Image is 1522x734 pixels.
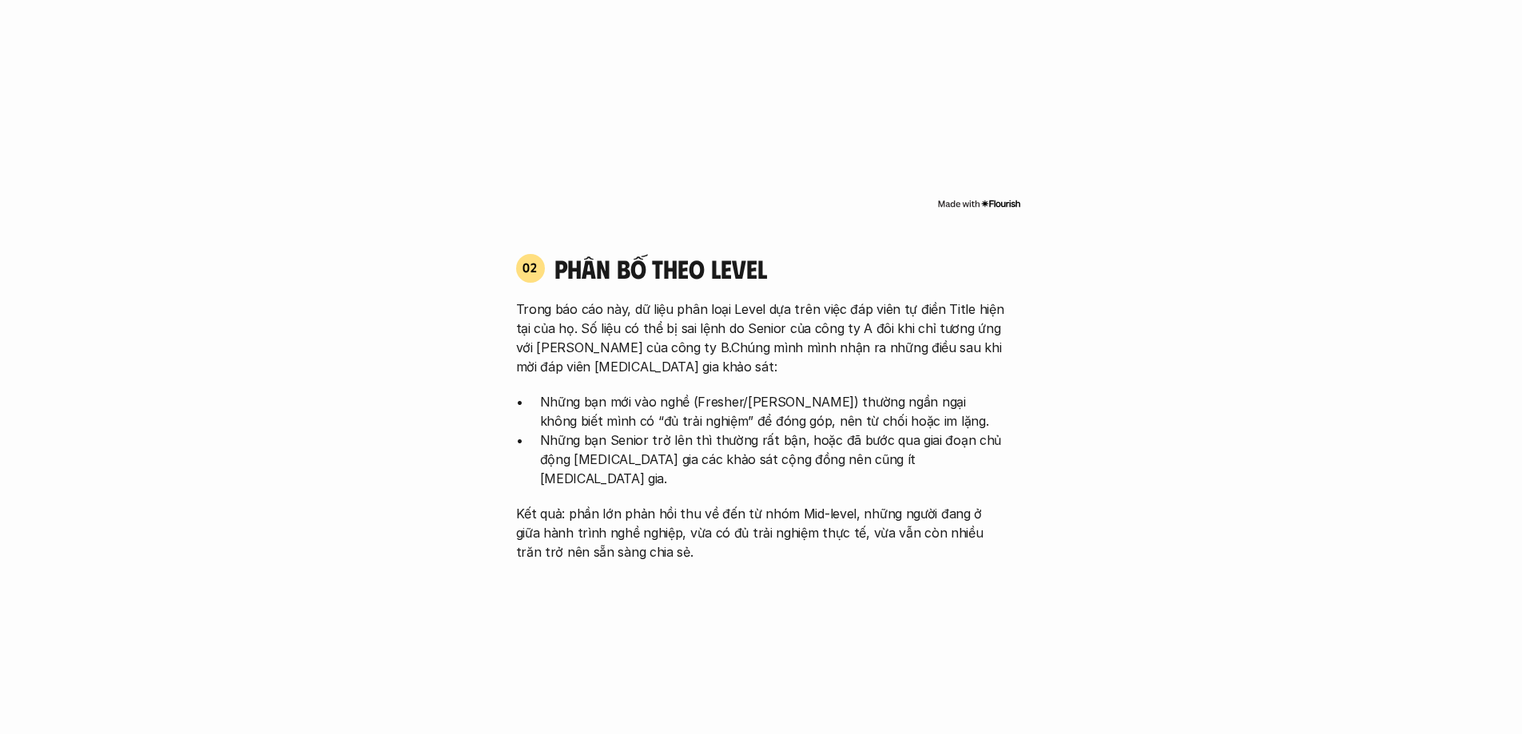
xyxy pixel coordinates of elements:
[523,261,538,274] p: 02
[554,253,1007,284] h4: phân bố theo Level
[516,300,1007,376] p: Trong báo cáo này, dữ liệu phân loại Level dựa trên việc đáp viên tự điền Title hiện tại của họ. ...
[540,430,1007,488] p: Những bạn Senior trở lên thì thường rất bận, hoặc đã bước qua giai đoạn chủ động [MEDICAL_DATA] g...
[516,504,1007,561] p: Kết quả: phần lớn phản hồi thu về đến từ nhóm Mid-level, những người đang ở giữa hành trình nghề ...
[540,392,1007,430] p: Những bạn mới vào nghề (Fresher/[PERSON_NAME]) thường ngần ngại không biết mình có “đủ trải nghiệ...
[937,197,1021,210] img: Made with Flourish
